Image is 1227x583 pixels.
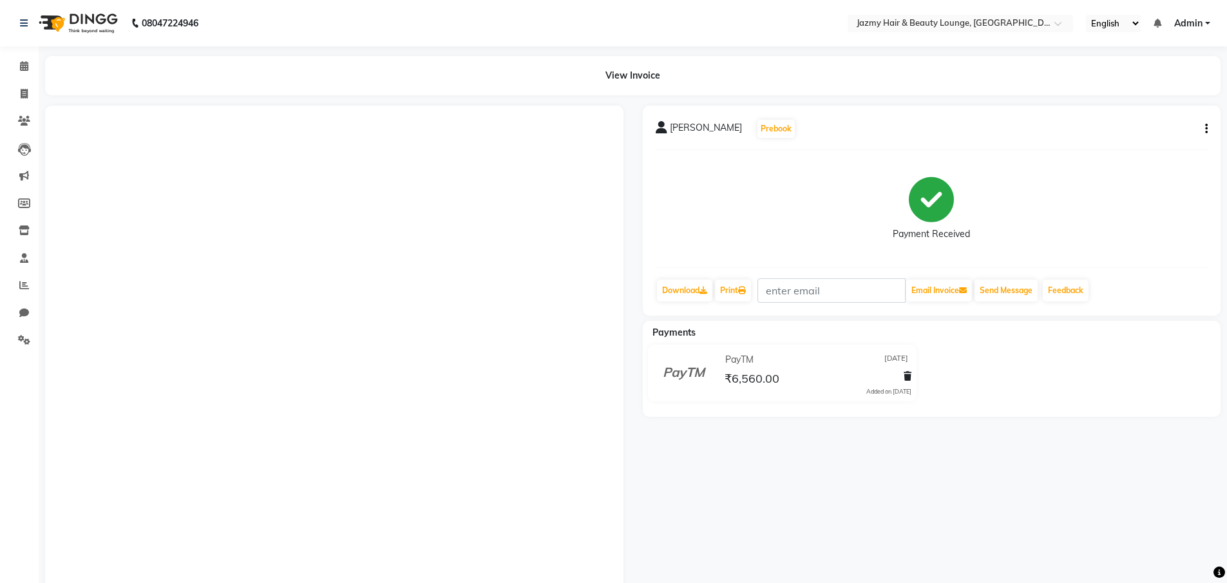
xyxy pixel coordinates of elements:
[757,278,906,303] input: enter email
[715,280,751,301] a: Print
[906,280,972,301] button: Email Invoice
[884,353,908,367] span: [DATE]
[45,56,1221,95] div: View Invoice
[893,227,970,241] div: Payment Received
[725,353,754,367] span: PayTM
[975,280,1038,301] button: Send Message
[33,5,121,41] img: logo
[670,121,742,139] span: [PERSON_NAME]
[866,387,911,396] div: Added on [DATE]
[1043,280,1089,301] a: Feedback
[757,120,795,138] button: Prebook
[1174,17,1203,30] span: Admin
[142,5,198,41] b: 08047224946
[657,280,712,301] a: Download
[652,327,696,338] span: Payments
[725,371,779,389] span: ₹6,560.00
